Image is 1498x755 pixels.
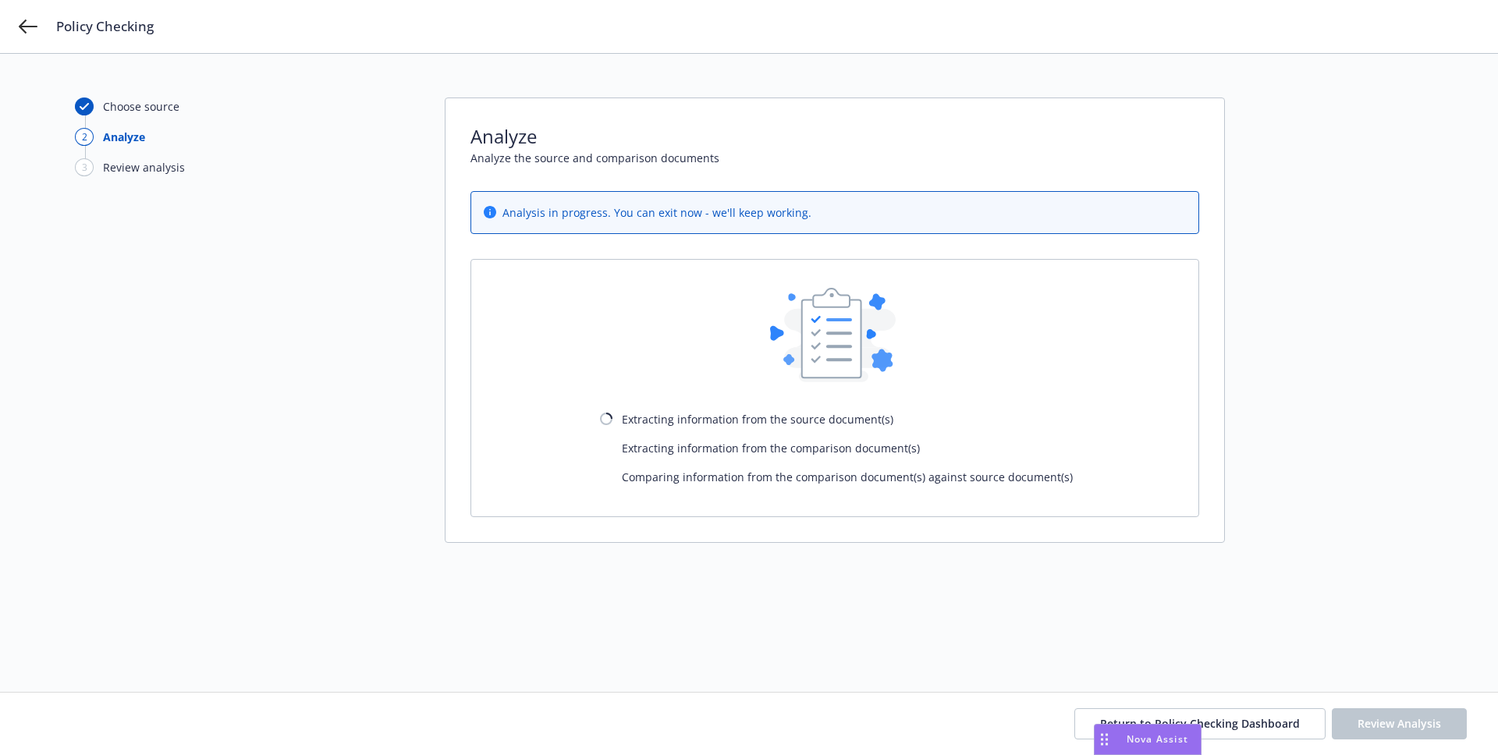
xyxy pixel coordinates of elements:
[103,159,185,175] div: Review analysis
[622,411,893,427] span: Extracting information from the source document(s)
[75,128,94,146] div: 2
[1074,708,1326,739] button: Return to Policy Checking Dashboard
[622,440,920,456] span: Extracting information from the comparison document(s)
[622,469,1073,485] span: Comparing information from the comparison document(s) against source document(s)
[1095,725,1114,754] div: Drag to move
[1358,716,1441,731] span: Review Analysis
[56,17,154,36] span: Policy Checking
[1094,724,1202,755] button: Nova Assist
[470,123,1199,150] span: Analyze
[470,150,1199,166] span: Analyze the source and comparison documents
[103,98,179,115] div: Choose source
[502,204,811,221] span: Analysis in progress. You can exit now - we'll keep working.
[75,158,94,176] div: 3
[103,129,145,145] div: Analyze
[1100,716,1300,731] span: Return to Policy Checking Dashboard
[1127,732,1188,746] span: Nova Assist
[1332,708,1467,739] button: Review Analysis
